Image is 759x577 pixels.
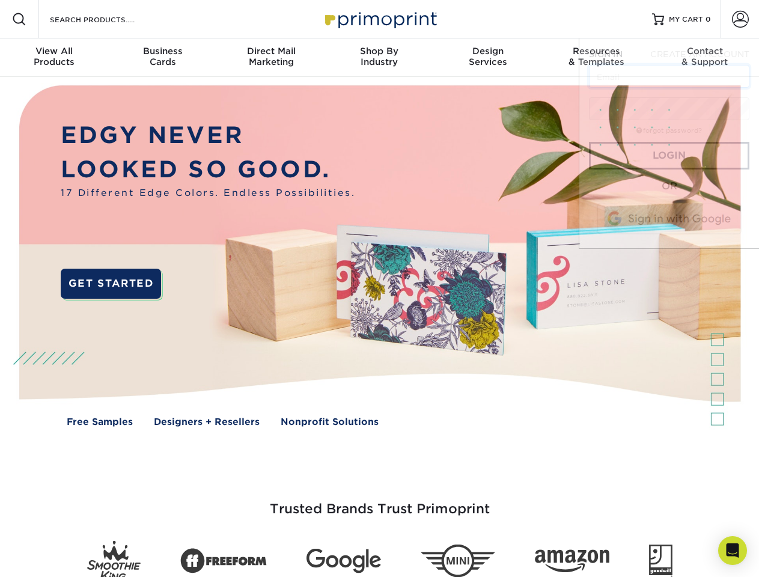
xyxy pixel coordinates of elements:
[217,46,325,56] span: Direct Mail
[61,118,355,153] p: EDGY NEVER
[325,46,433,56] span: Shop By
[542,46,650,67] div: & Templates
[325,38,433,77] a: Shop ByIndustry
[589,65,749,88] input: Email
[650,49,749,59] span: CREATE AN ACCOUNT
[434,38,542,77] a: DesignServices
[589,142,749,169] a: Login
[542,46,650,56] span: Resources
[49,12,166,26] input: SEARCH PRODUCTS.....
[281,415,379,429] a: Nonprofit Solutions
[154,415,260,429] a: Designers + Resellers
[718,536,747,565] div: Open Intercom Messenger
[217,46,325,67] div: Marketing
[61,186,355,200] span: 17 Different Edge Colors. Endless Possibilities.
[306,549,381,573] img: Google
[67,415,133,429] a: Free Samples
[589,49,623,59] span: SIGN IN
[61,153,355,187] p: LOOKED SO GOOD.
[108,46,216,56] span: Business
[542,38,650,77] a: Resources& Templates
[3,540,102,573] iframe: Google Customer Reviews
[706,15,711,23] span: 0
[535,550,609,573] img: Amazon
[589,179,749,194] div: OR
[434,46,542,56] span: Design
[325,46,433,67] div: Industry
[669,14,703,25] span: MY CART
[434,46,542,67] div: Services
[28,472,731,531] h3: Trusted Brands Trust Primoprint
[320,6,440,32] img: Primoprint
[217,38,325,77] a: Direct MailMarketing
[649,545,672,577] img: Goodwill
[108,46,216,67] div: Cards
[61,269,161,299] a: GET STARTED
[108,38,216,77] a: BusinessCards
[636,127,702,135] a: forgot password?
